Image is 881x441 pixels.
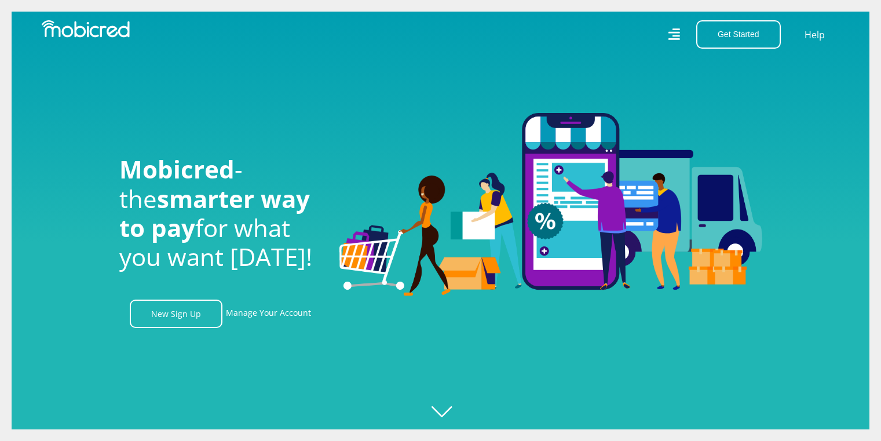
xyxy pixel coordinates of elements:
a: Help [804,27,825,42]
img: Welcome to Mobicred [339,113,762,296]
img: Mobicred [42,20,130,38]
span: smarter way to pay [119,182,310,244]
h1: - the for what you want [DATE]! [119,155,322,272]
span: Mobicred [119,152,235,185]
a: New Sign Up [130,300,222,328]
a: Manage Your Account [226,300,311,328]
button: Get Started [696,20,781,49]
